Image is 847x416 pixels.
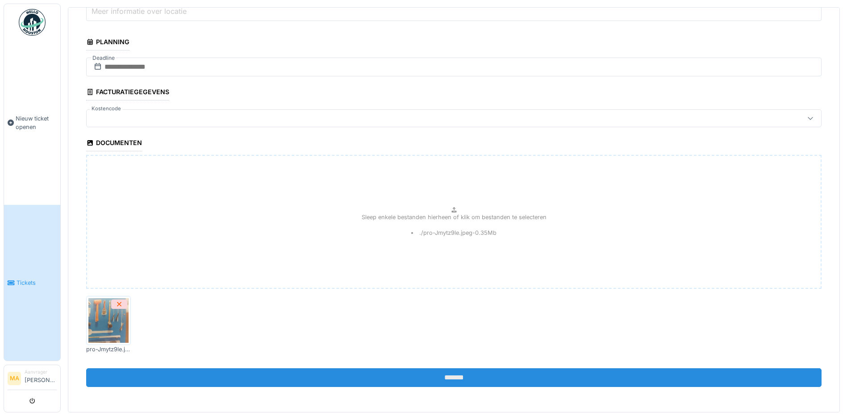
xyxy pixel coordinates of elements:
label: Deadline [92,53,116,63]
a: Nieuw ticket openen [4,41,60,205]
img: 5dum8jbt61szu8sbrezk1v3cqp1d [88,298,129,343]
li: [PERSON_NAME] [25,369,57,388]
label: Kostencode [90,105,123,112]
a: MA Aanvrager[PERSON_NAME] [8,369,57,390]
div: Documenten [86,136,142,151]
img: Badge_color-CXgf-gQk.svg [19,9,46,36]
span: Tickets [17,279,57,287]
a: Tickets [4,205,60,361]
div: pro-Jmytz9le.jpeg [86,345,131,354]
div: Facturatiegegevens [86,85,169,100]
span: Nieuw ticket openen [16,114,57,131]
div: Planning [86,35,129,50]
label: Meer informatie over locatie [90,6,188,17]
p: Sleep enkele bestanden hierheen of klik om bestanden te selecteren [362,213,547,221]
li: ./pro-Jmytz9le.jpeg - 0.35 Mb [411,229,497,237]
li: MA [8,372,21,385]
div: Aanvrager [25,369,57,375]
